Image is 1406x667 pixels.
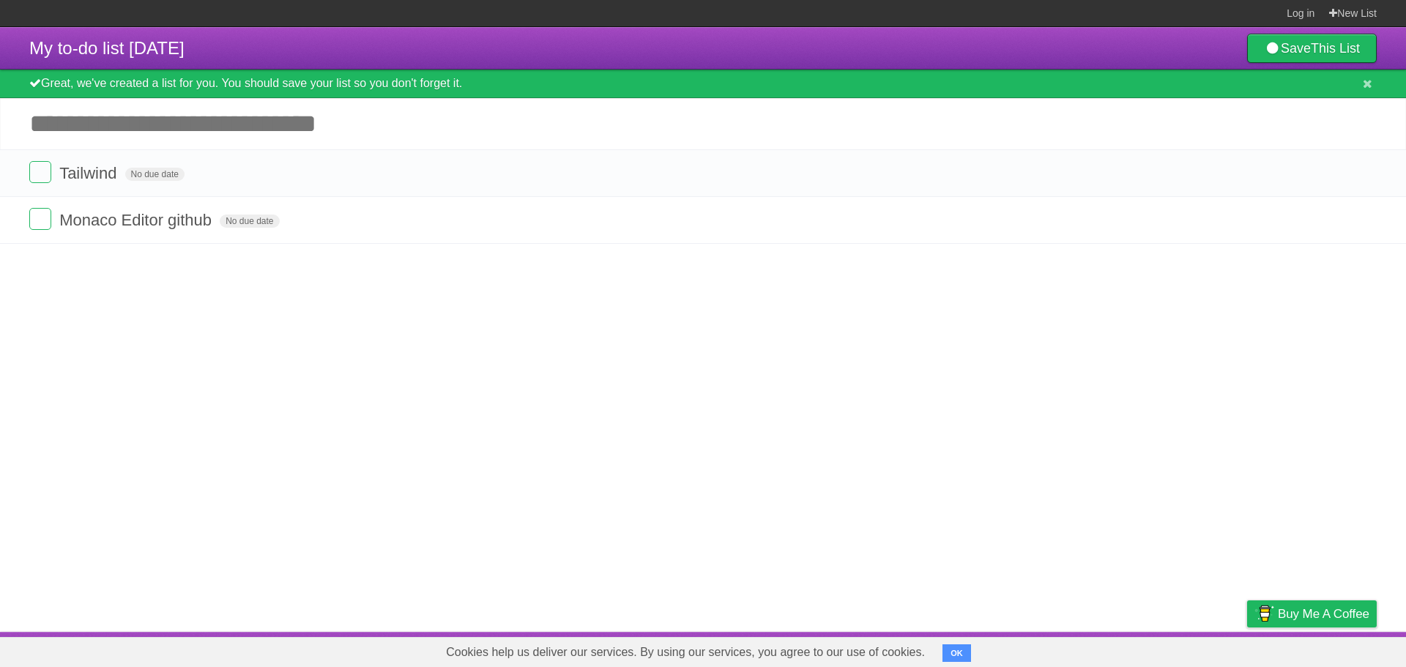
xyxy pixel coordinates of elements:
[1254,601,1274,626] img: Buy me a coffee
[1284,636,1377,663] a: Suggest a feature
[59,211,215,229] span: Monaco Editor github
[125,168,185,181] span: No due date
[29,208,51,230] label: Done
[1228,636,1266,663] a: Privacy
[431,638,940,667] span: Cookies help us deliver our services. By using our services, you agree to our use of cookies.
[59,164,120,182] span: Tailwind
[29,38,185,58] span: My to-do list [DATE]
[1247,600,1377,627] a: Buy me a coffee
[220,215,279,228] span: No due date
[1278,601,1369,627] span: Buy me a coffee
[942,644,971,662] button: OK
[1052,636,1083,663] a: About
[1311,41,1360,56] b: This List
[1247,34,1377,63] a: SaveThis List
[1101,636,1160,663] a: Developers
[29,161,51,183] label: Done
[1178,636,1210,663] a: Terms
